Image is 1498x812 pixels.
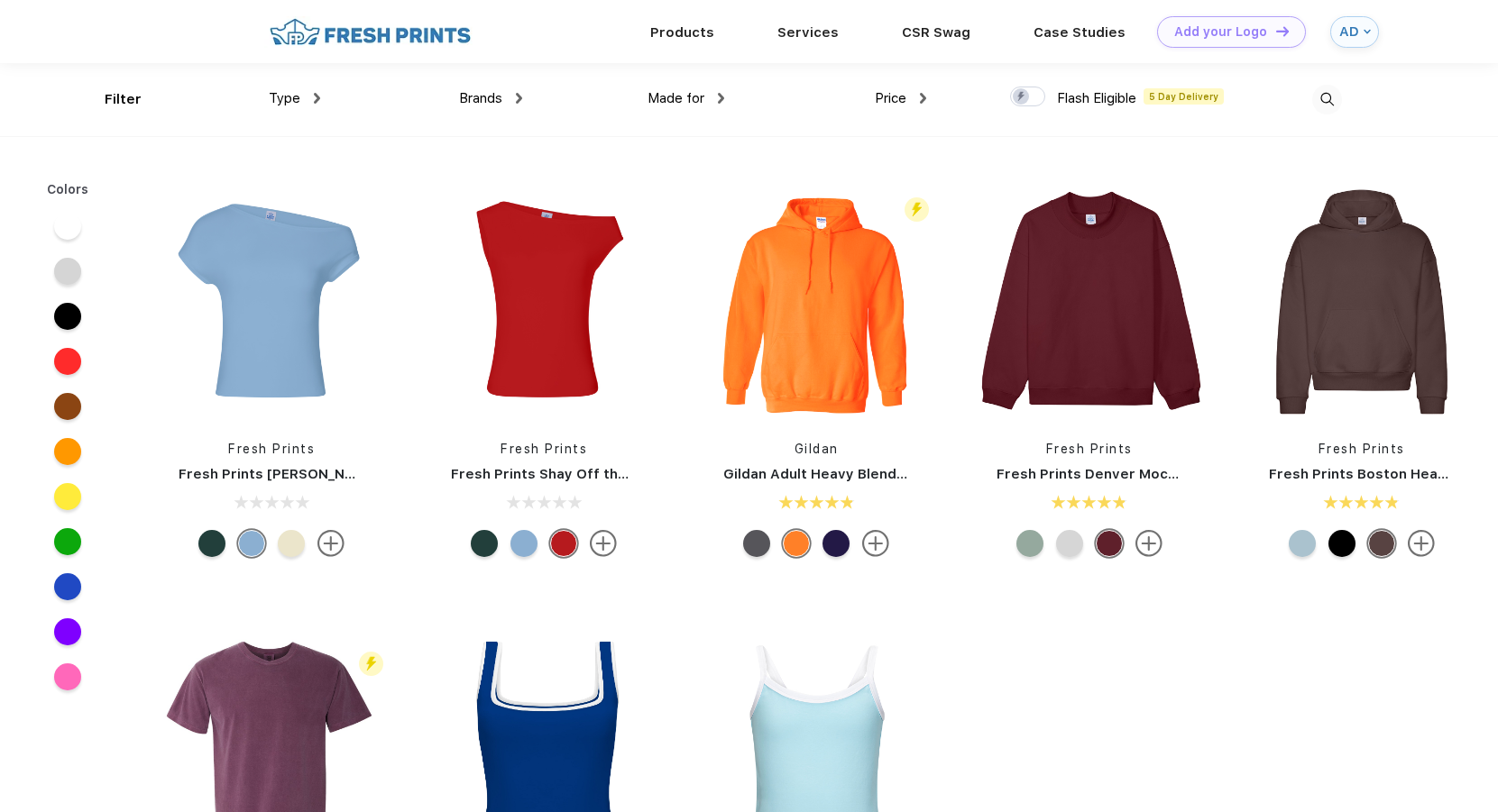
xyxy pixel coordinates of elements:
[875,90,906,106] span: Price
[696,182,936,422] img: func=resize&h=266
[648,90,704,106] span: Made for
[269,90,300,106] span: Type
[33,180,103,199] div: Colors
[459,90,502,106] span: Brands
[1276,26,1289,36] img: DT
[198,530,225,557] div: Green
[718,93,724,104] img: dropdown.png
[1312,85,1342,114] img: desktop_search.svg
[179,466,529,482] a: Fresh Prints [PERSON_NAME] Off the Shoulder Top
[1364,28,1371,35] img: arrow_down_blue.svg
[862,530,889,557] img: more.svg
[1328,530,1356,557] div: Black
[1046,442,1133,456] a: Fresh Prints
[152,182,391,422] img: func=resize&h=266
[1319,442,1405,456] a: Fresh Prints
[105,89,142,110] div: Filter
[970,182,1209,422] img: func=resize&h=266
[1135,530,1163,557] img: more.svg
[1339,24,1359,40] div: AD
[510,530,538,557] div: Light Blue
[1056,530,1083,557] div: Ash Grey
[228,442,315,456] a: Fresh Prints
[1289,530,1316,557] div: Slate Blue
[317,530,345,557] img: more.svg
[359,652,383,676] img: flash_active_toggle.svg
[1016,530,1043,557] div: Sage Green
[777,24,839,41] a: Services
[278,530,305,557] div: Yellow
[1057,90,1136,106] span: Flash Eligible
[550,530,577,557] div: Crimson
[516,93,522,104] img: dropdown.png
[723,466,1117,482] a: Gildan Adult Heavy Blend 8 Oz. 50/50 Hooded Sweatshirt
[314,93,320,104] img: dropdown.png
[902,24,970,41] a: CSR Swag
[471,530,498,557] div: Green
[823,530,850,557] div: Purple
[501,442,587,456] a: Fresh Prints
[1408,530,1435,557] img: more.svg
[905,197,929,222] img: flash_active_toggle.svg
[743,530,770,557] div: Charcoal
[590,530,617,557] img: more.svg
[264,16,476,48] img: fo%20logo%202.webp
[451,466,729,482] a: Fresh Prints Shay Off the Shoulder Tank
[1174,24,1267,40] div: Add your Logo
[1242,182,1482,422] img: func=resize&h=266
[1368,530,1395,557] div: Dark Chocolate
[920,93,926,104] img: dropdown.png
[997,466,1388,482] a: Fresh Prints Denver Mock Neck Heavyweight Sweatshirt
[238,530,265,557] div: Light Blue
[1096,530,1123,557] div: Crimson Red
[783,530,810,557] div: S Orange
[650,24,714,41] a: Products
[424,182,664,422] img: func=resize&h=266
[795,442,839,456] a: Gildan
